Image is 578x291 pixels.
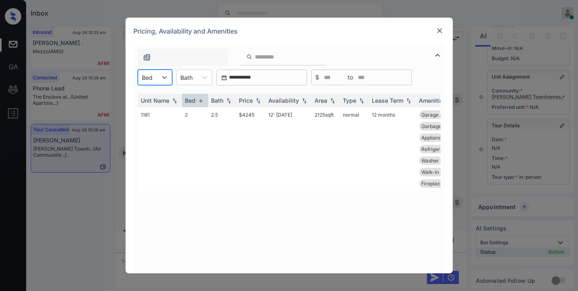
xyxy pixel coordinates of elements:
[316,73,319,82] span: $
[422,135,461,141] span: Appliances Stai...
[358,98,366,104] img: sorting
[405,98,413,104] img: sorting
[182,107,208,191] td: 2
[138,107,182,191] td: 1181
[269,97,299,104] div: Availability
[211,97,224,104] div: Bath
[422,169,455,175] span: Walk-in Closet
[265,107,312,191] td: 12' [DATE]
[143,53,151,61] img: icon-zuma
[328,98,337,104] img: sorting
[141,97,170,104] div: Unit Name
[422,123,464,129] span: Garbage disposa...
[236,107,265,191] td: $4245
[422,158,439,164] span: Washer
[340,107,369,191] td: normal
[419,97,447,104] div: Amenities
[422,112,461,118] span: Garage Attached
[300,98,308,104] img: sorting
[239,97,253,104] div: Price
[348,73,353,82] span: to
[126,18,453,45] div: Pricing, Availability and Amenities
[315,97,328,104] div: Area
[422,146,461,152] span: Refrigerator Le...
[343,97,357,104] div: Type
[246,53,252,61] img: icon-zuma
[372,97,404,104] div: Lease Term
[254,98,262,104] img: sorting
[185,97,196,104] div: Bed
[225,98,233,104] img: sorting
[433,50,443,60] img: icon-zuma
[171,98,179,104] img: sorting
[208,107,236,191] td: 2.5
[422,180,443,187] span: Fireplace
[312,107,340,191] td: 2125 sqft
[369,107,416,191] td: 12 months
[197,97,205,104] img: sorting
[436,27,444,35] img: close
